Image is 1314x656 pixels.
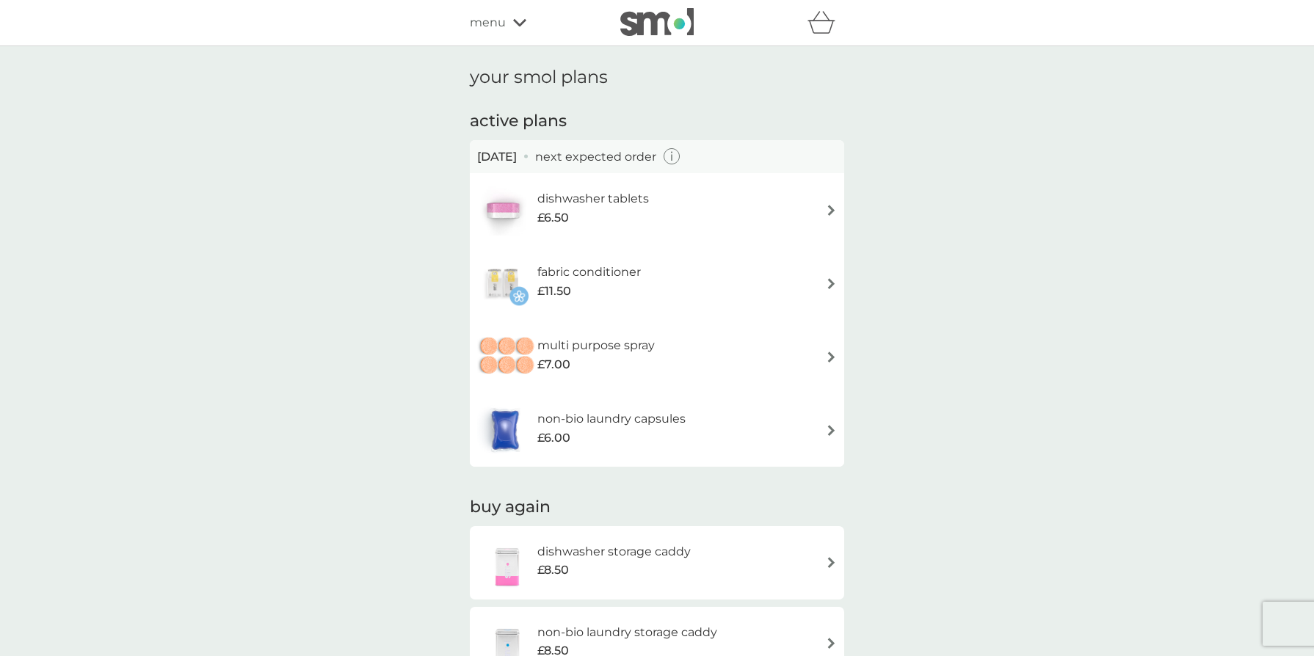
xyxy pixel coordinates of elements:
p: next expected order [535,147,656,167]
h6: non-bio laundry storage caddy [537,623,717,642]
img: dishwasher storage caddy [477,537,537,588]
h6: fabric conditioner [537,263,641,282]
img: arrow right [826,278,837,289]
img: fabric conditioner [477,258,529,309]
img: arrow right [826,205,837,216]
img: dishwasher tablets [477,184,529,236]
img: arrow right [826,425,837,436]
img: arrow right [826,638,837,649]
h6: non-bio laundry capsules [537,409,686,429]
h6: dishwasher tablets [537,189,649,208]
h2: active plans [470,110,844,133]
img: multi purpose spray [477,331,537,382]
img: non-bio laundry capsules [477,404,533,456]
img: smol [620,8,694,36]
h1: your smol plans [470,67,844,88]
span: £11.50 [537,282,571,301]
h2: buy again [470,496,844,519]
span: menu [470,13,506,32]
h6: dishwasher storage caddy [537,542,691,561]
img: arrow right [826,351,837,362]
span: £7.00 [537,355,570,374]
h6: multi purpose spray [537,336,655,355]
div: basket [807,8,844,37]
span: £6.00 [537,429,570,448]
img: arrow right [826,557,837,568]
span: [DATE] [477,147,517,167]
span: £6.50 [537,208,569,227]
span: £8.50 [537,561,569,580]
